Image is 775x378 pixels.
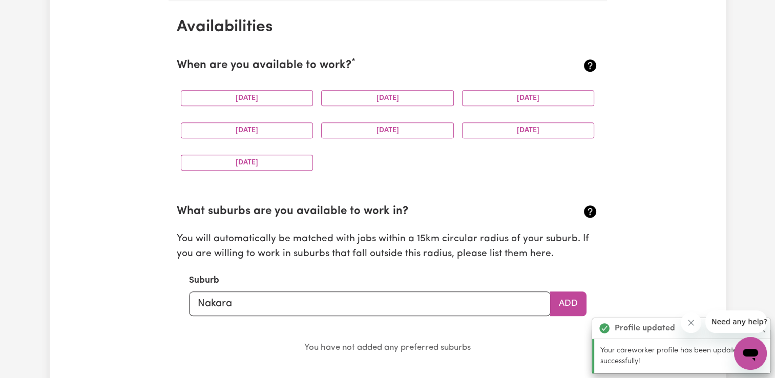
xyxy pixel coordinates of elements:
button: [DATE] [321,90,454,106]
button: [DATE] [181,155,313,171]
p: You will automatically be matched with jobs within a 15km circular radius of your suburb. If you ... [177,232,599,262]
button: Add to preferred suburbs [550,291,587,316]
button: [DATE] [181,90,313,106]
button: [DATE] [462,90,595,106]
iframe: Close message [681,312,701,333]
input: e.g. North Bondi, New South Wales [189,291,551,316]
label: Suburb [189,274,219,287]
span: Need any help? [6,7,62,15]
h2: What suburbs are you available to work in? [177,205,529,219]
h2: Availabilities [177,17,599,37]
button: [DATE] [181,122,313,138]
p: Your careworker profile has been updated successfully! [600,345,764,367]
iframe: Message from company [705,310,767,333]
button: [DATE] [321,122,454,138]
button: [DATE] [462,122,595,138]
small: You have not added any preferred suburbs [304,343,471,352]
strong: Profile updated [615,322,675,334]
iframe: Button to launch messaging window [734,337,767,370]
h2: When are you available to work? [177,59,529,73]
